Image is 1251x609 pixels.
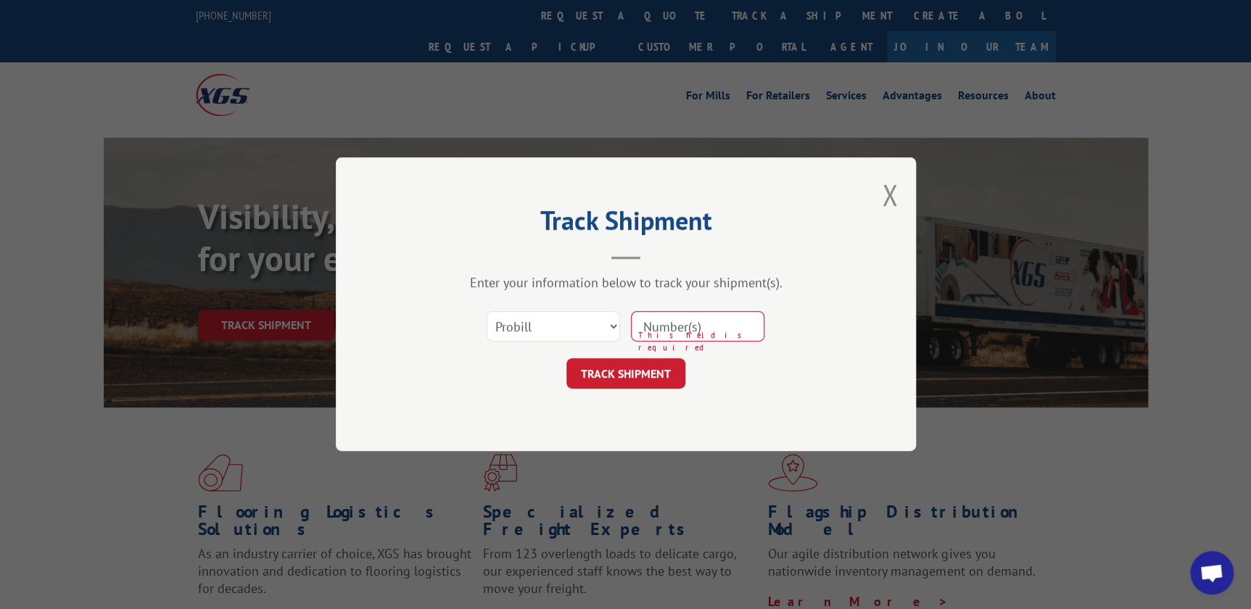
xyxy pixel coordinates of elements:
[638,330,764,354] span: This field is required
[566,359,685,389] button: TRACK SHIPMENT
[882,175,898,214] button: Close modal
[1190,551,1234,594] a: Open chat
[408,210,843,238] h2: Track Shipment
[631,312,764,342] input: Number(s)
[408,275,843,291] div: Enter your information below to track your shipment(s).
